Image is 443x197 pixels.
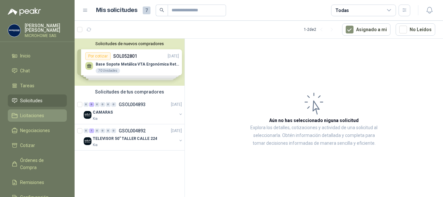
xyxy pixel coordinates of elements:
a: 0 1 0 0 0 0 GSOL004892[DATE] Company LogoTELEVISOR 50" TALLER CALLE 224Kia [84,127,183,148]
img: Company Logo [8,24,20,37]
div: 0 [95,129,100,133]
p: GSOL004893 [119,102,146,107]
div: Solicitudes de tus compradores [75,86,185,98]
p: MICROHOME SAS [25,34,67,38]
p: Explora los detalles, cotizaciones y actividad de una solicitud al seleccionarla. Obtén informaci... [250,124,378,147]
span: Negociaciones [20,127,50,134]
span: Inicio [20,52,30,59]
p: TELEVISOR 50" TALLER CALLE 224 [93,136,157,142]
a: Negociaciones [8,124,67,137]
span: Chat [20,67,30,74]
h1: Mis solicitudes [96,6,138,15]
div: 6 [89,102,94,107]
a: Inicio [8,50,67,62]
p: Kia [93,116,98,121]
span: Licitaciones [20,112,44,119]
div: 1 [89,129,94,133]
a: Remisiones [8,176,67,189]
span: search [160,8,164,12]
p: CAMARAS [93,109,113,116]
img: Company Logo [84,137,91,145]
span: 7 [143,6,150,14]
a: Tareas [8,80,67,92]
span: Remisiones [20,179,44,186]
div: 1 - 2 de 2 [304,24,337,35]
button: Solicitudes de nuevos compradores [77,41,182,46]
span: Solicitudes [20,97,42,104]
a: Órdenes de Compra [8,154,67,174]
div: 0 [106,129,111,133]
span: Órdenes de Compra [20,157,61,171]
h3: Aún no has seleccionado niguna solicitud [269,117,359,124]
span: Cotizar [20,142,35,149]
p: [DATE] [171,102,182,108]
a: 0 6 0 0 0 0 GSOL004893[DATE] Company LogoCAMARASKia [84,101,183,121]
div: 0 [84,102,89,107]
a: Licitaciones [8,109,67,122]
div: Solicitudes de nuevos compradoresPor cotizarSOL052801[DATE] Base Sopote Metálica VTA Ergonómica R... [75,39,185,86]
div: 0 [100,129,105,133]
div: 0 [95,102,100,107]
span: Tareas [20,82,34,89]
div: Todas [335,7,349,14]
div: 0 [100,102,105,107]
div: 0 [84,129,89,133]
img: Company Logo [84,111,91,119]
a: Chat [8,65,67,77]
p: Kia [93,142,98,148]
button: No Leídos [396,23,435,36]
a: Cotizar [8,139,67,152]
img: Logo peakr [8,8,41,16]
p: [DATE] [171,128,182,134]
button: Asignado a mi [342,23,390,36]
div: 0 [106,102,111,107]
div: 0 [111,102,116,107]
p: GSOL004892 [119,129,146,133]
p: [PERSON_NAME] [PERSON_NAME] [25,23,67,32]
a: Solicitudes [8,94,67,107]
div: 0 [111,129,116,133]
